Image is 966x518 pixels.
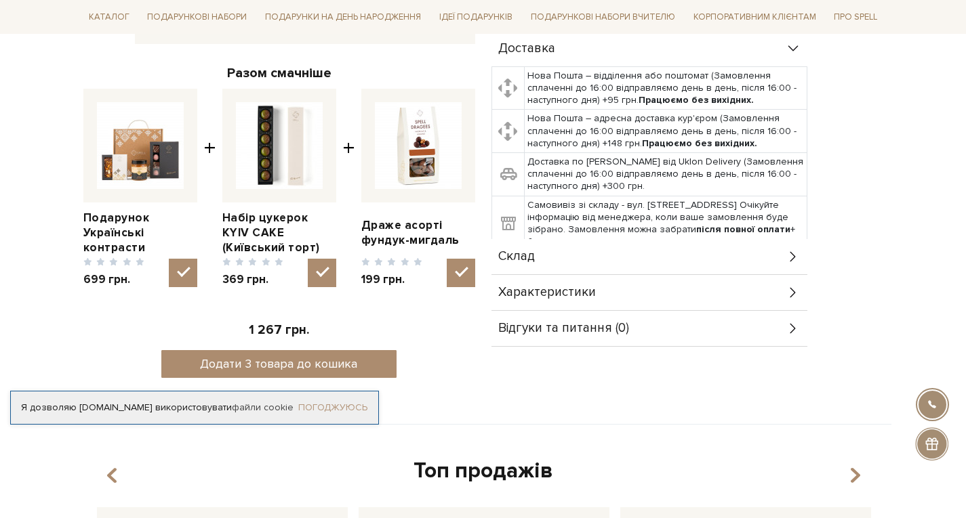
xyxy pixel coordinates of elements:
button: Додати 3 товара до кошика [161,350,397,378]
span: + [343,89,355,287]
b: Працюємо без вихідних. [642,137,757,149]
td: Нова Пошта – адресна доставка кур'єром (Замовлення сплаченні до 16:00 відправляємо день в день, п... [524,110,807,153]
div: Я дозволяю [DOMAIN_NAME] використовувати [11,402,378,414]
span: Характеристики [498,286,596,299]
img: Подарунок Українські контрасти [97,102,184,189]
img: Драже асорті фундук-мигдаль [375,102,462,189]
a: файли cookie [232,402,294,413]
span: 199 грн. [361,272,423,287]
td: Нова Пошта – відділення або поштомат (Замовлення сплаченні до 16:00 відправляємо день в день, піс... [524,66,807,110]
b: після повної оплати [696,223,790,235]
a: Корпоративним клієнтам [688,7,822,28]
span: Склад [498,251,535,263]
div: Топ продажів [92,457,875,485]
span: + [204,89,216,287]
span: Доставка [498,43,555,55]
div: Разом смачніше [83,64,475,82]
b: Працюємо без вихідних. [639,94,754,106]
a: Ідеї подарунків [434,7,518,28]
span: Відгуки та питання (0) [498,322,629,334]
a: Про Spell [828,7,883,28]
span: 369 грн. [222,272,284,287]
a: Подарункові набори Вчителю [525,5,681,28]
span: 1 267 грн. [249,322,309,338]
a: Подарунки на День народження [260,7,426,28]
img: Набір цукерок KYIV CAKE (Київський торт) [236,102,323,189]
a: Погоджуюсь [298,402,367,414]
a: Каталог [83,7,135,28]
a: Подарунок Українські контрасти [83,211,197,255]
td: Доставка по [PERSON_NAME] від Uklon Delivery (Замовлення сплаченні до 16:00 відправляємо день в д... [524,153,807,196]
a: Подарункові набори [142,7,252,28]
span: 699 грн. [83,272,145,287]
a: Набір цукерок KYIV CAKE (Київський торт) [222,211,336,255]
td: Самовивіз зі складу - вул. [STREET_ADDRESS] Очікуйте інформацію від менеджера, коли ваше замовлен... [524,196,807,251]
a: Драже асорті фундук-мигдаль [361,218,475,248]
